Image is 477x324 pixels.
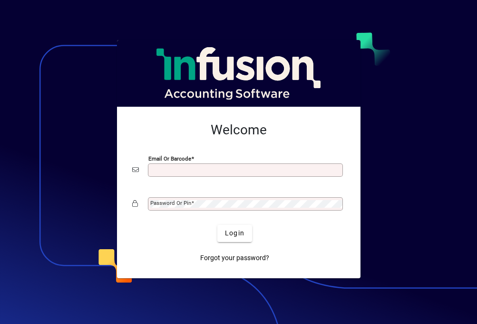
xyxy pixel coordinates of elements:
span: Login [225,228,244,238]
mat-label: Password or Pin [150,200,191,206]
mat-label: Email or Barcode [148,155,191,162]
h2: Welcome [132,122,345,138]
button: Login [217,225,252,242]
span: Forgot your password? [200,253,269,263]
a: Forgot your password? [196,250,273,267]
